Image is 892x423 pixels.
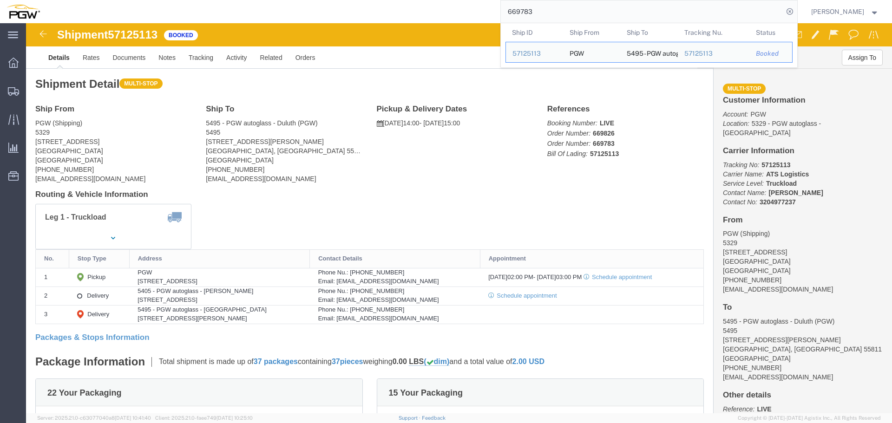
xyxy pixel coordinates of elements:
[684,49,743,59] div: 57125113
[26,23,892,413] iframe: FS Legacy Container
[811,6,879,17] button: [PERSON_NAME]
[501,0,783,23] input: Search for shipment number, reference number
[756,49,786,59] div: Booked
[7,5,40,19] img: logo
[512,49,557,59] div: 57125113
[216,415,253,421] span: [DATE] 10:25:10
[749,23,793,42] th: Status
[505,23,563,42] th: Ship ID
[738,414,881,422] span: Copyright © [DATE]-[DATE] Agistix Inc., All Rights Reserved
[155,415,253,421] span: Client: 2025.21.0-faee749
[563,23,620,42] th: Ship From
[569,42,584,62] div: PGW
[627,42,671,62] div: 5495 - PGW autoglass - Duluth
[620,23,678,42] th: Ship To
[37,415,151,421] span: Server: 2025.21.0-c63077040a8
[399,415,422,421] a: Support
[505,23,797,67] table: Search Results
[811,7,864,17] span: Phillip Thornton
[115,415,151,421] span: [DATE] 10:41:40
[677,23,749,42] th: Tracking Nu.
[422,415,446,421] a: Feedback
